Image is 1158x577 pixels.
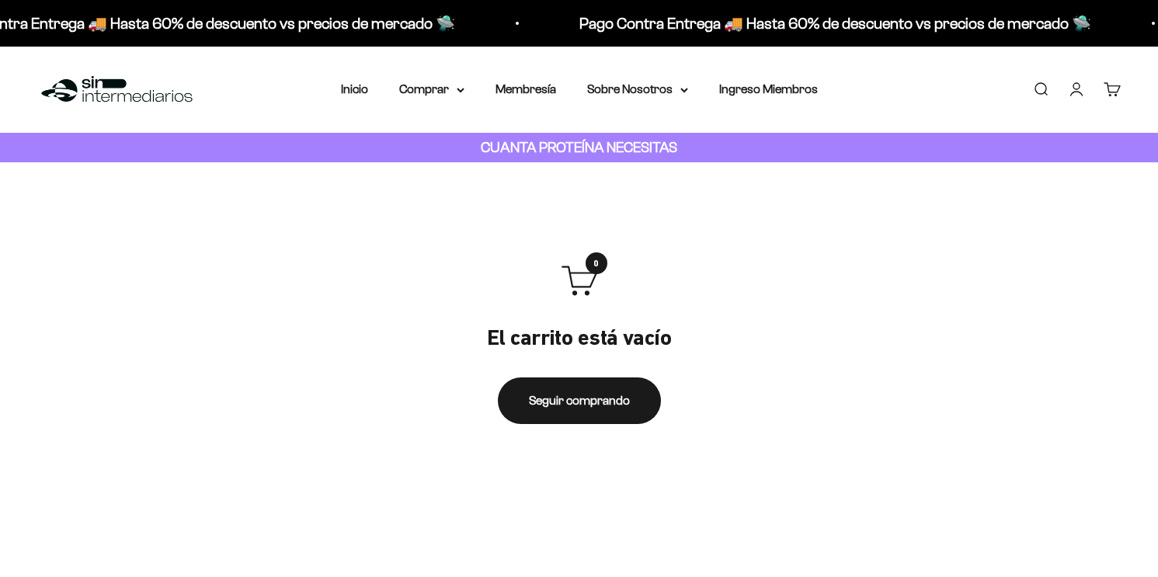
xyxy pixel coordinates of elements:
[341,82,368,96] a: Inicio
[577,11,1089,36] p: Pago Contra Entrega 🚚 Hasta 60% de descuento vs precios de mercado 🛸
[498,377,661,424] a: Seguir comprando
[587,79,688,99] summary: Sobre Nosotros
[481,139,677,155] strong: CUANTA PROTEÍNA NECESITAS
[719,82,818,96] a: Ingreso Miembros
[487,324,671,352] p: El carrito está vacío
[496,82,556,96] a: Membresía
[586,252,607,274] span: 0
[399,79,464,99] summary: Comprar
